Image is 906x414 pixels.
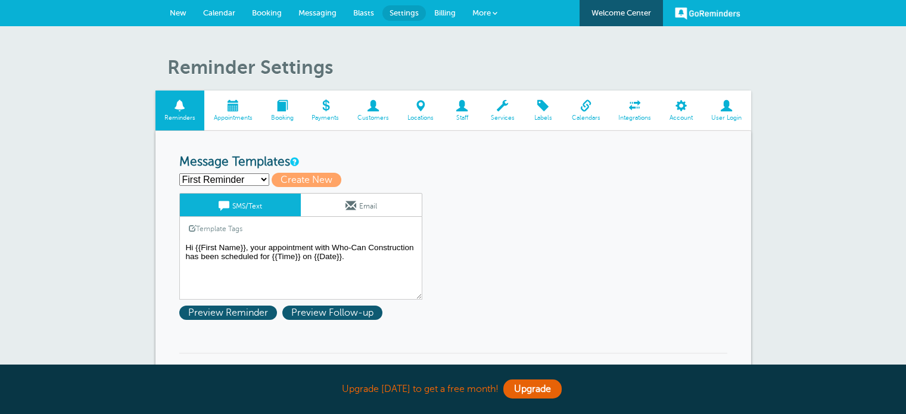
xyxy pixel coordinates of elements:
[348,91,398,130] a: Customers
[503,379,562,399] a: Upgrade
[272,175,347,185] a: Create New
[179,307,282,318] a: Preview Reminder
[155,376,751,402] div: Upgrade [DATE] to get a free month!
[404,114,437,122] span: Locations
[272,173,341,187] span: Create New
[170,8,186,17] span: New
[204,91,261,130] a: Appointments
[609,91,661,130] a: Integrations
[303,91,348,130] a: Payments
[568,114,603,122] span: Calendars
[530,114,556,122] span: Labels
[180,217,251,240] a: Template Tags
[290,158,297,166] a: This is the wording for your reminder and follow-up messages. You can create multiple templates i...
[353,8,374,17] span: Blasts
[301,194,422,216] a: Email
[267,114,297,122] span: Booking
[252,8,282,17] span: Booking
[443,91,481,130] a: Staff
[702,91,751,130] a: User Login
[167,56,751,79] h1: Reminder Settings
[210,114,256,122] span: Appointments
[309,114,343,122] span: Payments
[179,240,422,300] textarea: Hi {{First Name}}, your appointment with Who-Can Construction has been scheduled for {{Time}} on ...
[390,8,419,17] span: Settings
[298,8,337,17] span: Messaging
[661,91,702,130] a: Account
[449,114,475,122] span: Staff
[398,91,443,130] a: Locations
[708,114,745,122] span: User Login
[179,155,727,170] h3: Message Templates
[282,306,382,320] span: Preview Follow-up
[180,194,301,216] a: SMS/Text
[472,8,491,17] span: More
[354,114,393,122] span: Customers
[562,91,609,130] a: Calendars
[179,306,277,320] span: Preview Reminder
[481,91,524,130] a: Services
[179,353,727,387] h3: Message Sequences
[261,91,303,130] a: Booking
[434,8,456,17] span: Billing
[282,307,385,318] a: Preview Follow-up
[203,8,235,17] span: Calendar
[487,114,518,122] span: Services
[615,114,655,122] span: Integrations
[382,5,426,21] a: Settings
[161,114,199,122] span: Reminders
[524,91,562,130] a: Labels
[667,114,696,122] span: Account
